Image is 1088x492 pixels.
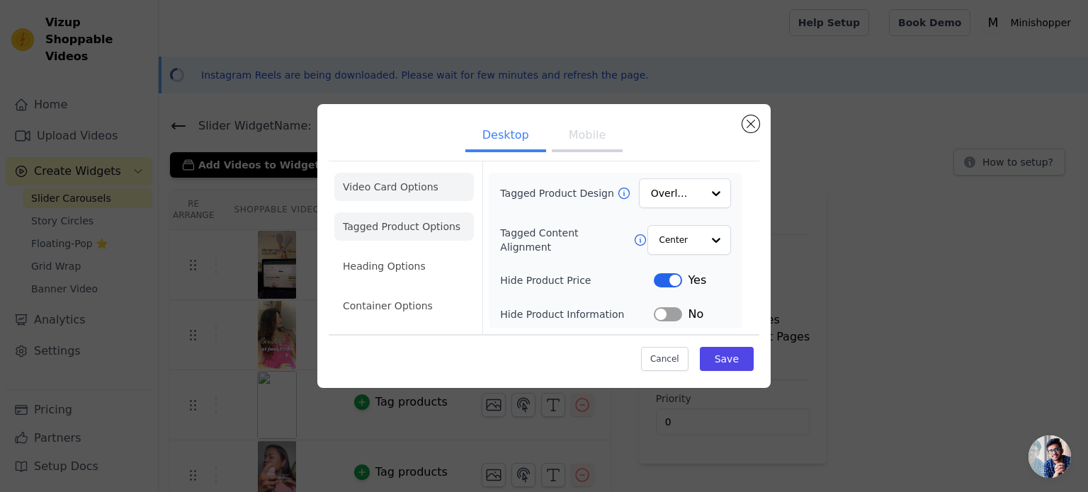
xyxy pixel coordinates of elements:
[500,307,654,321] label: Hide Product Information
[465,121,546,152] button: Desktop
[500,186,616,200] label: Tagged Product Design
[334,252,474,280] li: Heading Options
[688,272,706,289] span: Yes
[700,347,754,371] button: Save
[552,121,623,152] button: Mobile
[334,173,474,201] li: Video Card Options
[500,226,633,254] label: Tagged Content Alignment
[1028,435,1071,478] div: Open chat
[641,347,688,371] button: Cancel
[500,273,654,287] label: Hide Product Price
[688,306,703,323] span: No
[334,212,474,241] li: Tagged Product Options
[334,292,474,320] li: Container Options
[742,115,759,132] button: Close modal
